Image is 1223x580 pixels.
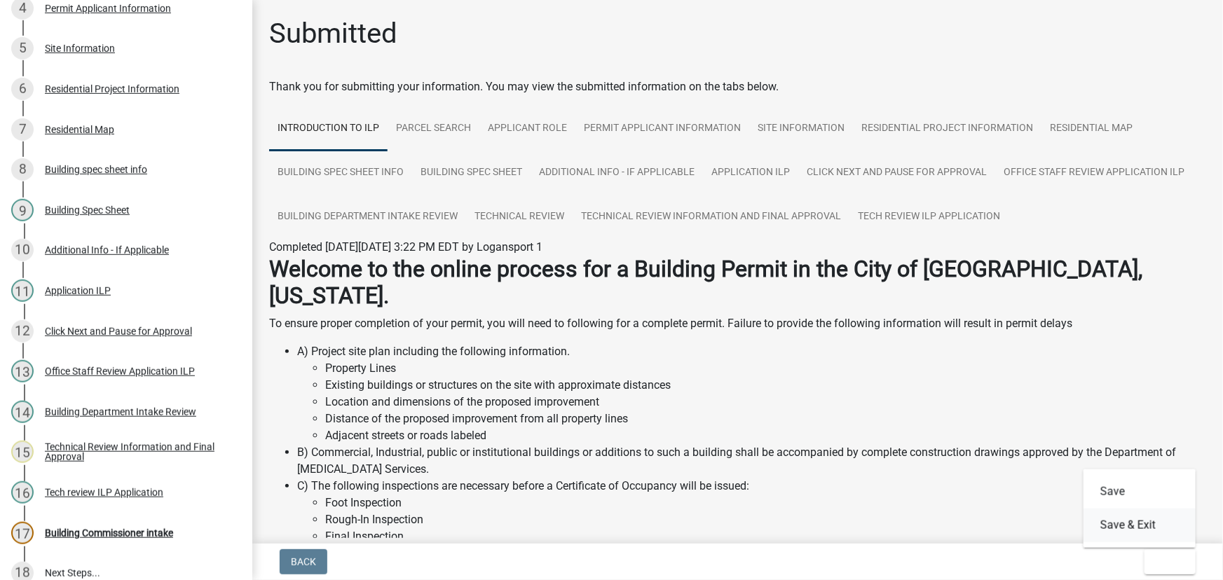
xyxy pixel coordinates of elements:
a: Application ILP [703,151,798,195]
li: Distance of the proposed improvement from all property lines [325,410,1206,427]
div: 8 [11,158,34,181]
li: Location and dimensions of the proposed improvement [325,394,1206,410]
li: Property Lines [325,360,1206,377]
div: Building Commissioner intake [45,528,173,538]
li: Existing buildings or structures on the site with approximate distances [325,377,1206,394]
li: A) Project site plan including the following information. [297,343,1206,444]
h1: Submitted [269,17,397,50]
div: Exit [1084,469,1196,548]
span: Back [291,556,316,567]
div: Application ILP [45,286,111,296]
div: 13 [11,360,34,382]
li: C) The following inspections are necessary before a Certificate of Occupancy will be issued: [297,478,1206,545]
div: 16 [11,481,34,504]
a: Additional Info - If Applicable [531,151,703,195]
a: Introduction to ILP [269,106,388,151]
div: 7 [11,118,34,141]
span: Exit [1156,556,1176,567]
div: 6 [11,78,34,100]
a: Building Spec Sheet [412,151,531,195]
strong: Welcome to the online process for a Building Permit in the City of [GEOGRAPHIC_DATA], [US_STATE]. [269,256,1142,309]
li: Rough-In Inspection [325,511,1206,528]
li: Adjacent streets or roads labeled [325,427,1206,444]
div: 10 [11,239,34,261]
a: Permit Applicant Information [575,106,749,151]
div: Thank you for submitting your information. You may view the submitted information on the tabs below. [269,78,1206,95]
div: 5 [11,37,34,60]
div: Residential Project Information [45,84,179,94]
div: Click Next and Pause for Approval [45,326,192,336]
div: Permit Applicant Information [45,4,171,13]
div: 12 [11,320,34,343]
a: Building Department Intake Review [269,195,466,240]
p: To ensure proper completion of your permit, you will need to following for a complete permit. Fai... [269,315,1206,332]
li: Final Inspection [325,528,1206,545]
li: B) Commercial, Industrial, public or institutional buildings or additions to such a building shal... [297,444,1206,478]
a: Tech review ILP Application [849,195,1009,240]
div: 15 [11,441,34,463]
li: Foot Inspection [325,495,1206,511]
div: Building Spec Sheet [45,205,130,215]
div: Building Department Intake Review [45,407,196,417]
div: 17 [11,522,34,544]
a: Residential Project Information [853,106,1041,151]
div: Additional Info - If Applicable [45,245,169,255]
button: Save [1084,475,1196,509]
div: Technical Review Information and Final Approval [45,442,230,462]
a: Site Information [749,106,853,151]
a: Residential Map [1041,106,1141,151]
a: Office Staff Review Application ILP [995,151,1193,195]
span: Completed [DATE][DATE] 3:22 PM EDT by Logansport 1 [269,240,542,254]
a: Applicant Role [479,106,575,151]
div: Site Information [45,43,115,53]
div: Residential Map [45,125,114,134]
button: Save & Exit [1084,509,1196,542]
div: 9 [11,199,34,221]
a: Parcel search [388,106,479,151]
div: Building spec sheet info [45,165,147,174]
a: Technical Review [466,195,573,240]
div: Tech review ILP Application [45,488,163,497]
div: 11 [11,279,34,302]
a: Building spec sheet info [269,151,412,195]
button: Exit [1145,549,1196,574]
div: 14 [11,401,34,423]
button: Back [280,549,327,574]
div: Office Staff Review Application ILP [45,366,195,376]
a: Technical Review Information and Final Approval [573,195,849,240]
a: Click Next and Pause for Approval [798,151,995,195]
